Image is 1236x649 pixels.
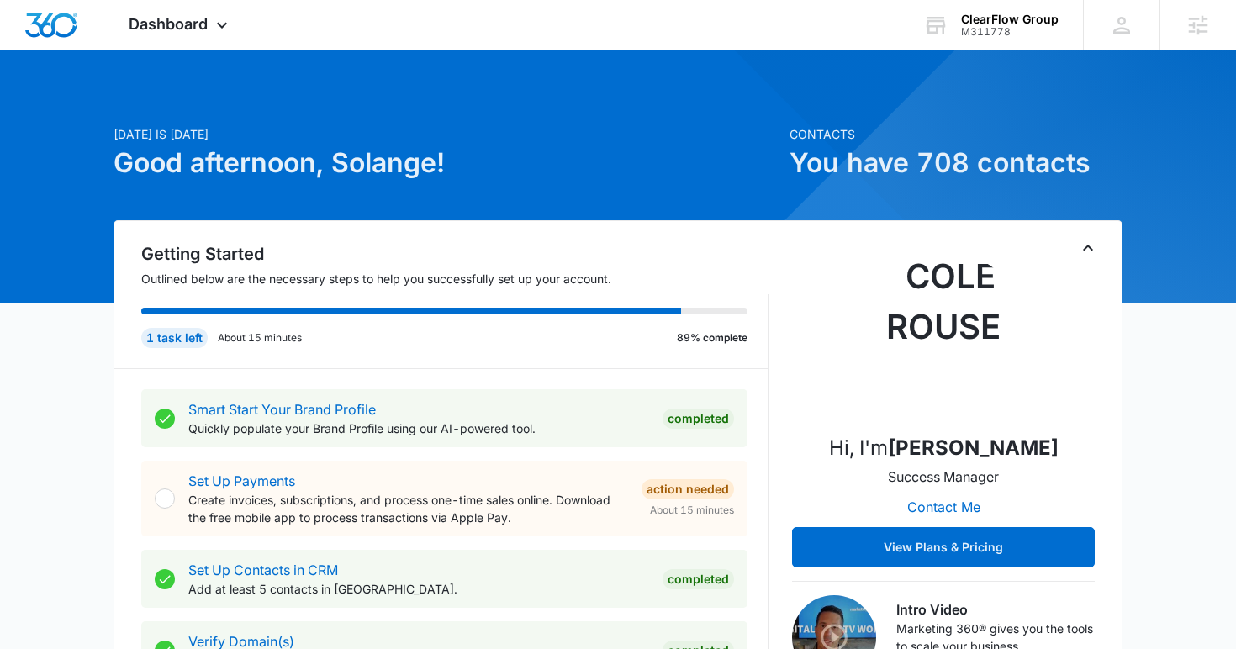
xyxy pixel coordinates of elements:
p: 89% complete [677,330,747,346]
p: Add at least 5 contacts in [GEOGRAPHIC_DATA]. [188,580,649,598]
div: account name [961,13,1059,26]
div: account id [961,26,1059,38]
p: Outlined below are the necessary steps to help you successfully set up your account. [141,270,769,288]
strong: [PERSON_NAME] [888,435,1059,460]
h3: Intro Video [896,599,1095,620]
h2: Getting Started [141,241,769,266]
p: Success Manager [888,467,999,487]
div: Action Needed [642,479,734,499]
p: [DATE] is [DATE] [114,125,779,143]
p: Hi, I'm [829,433,1059,463]
a: Smart Start Your Brand Profile [188,401,376,418]
button: View Plans & Pricing [792,527,1095,567]
p: Contacts [790,125,1122,143]
div: 1 task left [141,328,208,348]
span: Dashboard [129,15,208,33]
span: About 15 minutes [650,503,734,518]
button: Contact Me [890,487,997,527]
p: Quickly populate your Brand Profile using our AI-powered tool. [188,419,649,437]
h1: You have 708 contacts [790,143,1122,183]
button: Toggle Collapse [1078,238,1098,258]
img: Cole Rouse [859,251,1027,419]
a: Set Up Payments [188,472,295,489]
p: About 15 minutes [218,330,302,346]
div: Completed [663,409,734,429]
h1: Good afternoon, Solange! [114,143,779,183]
p: Create invoices, subscriptions, and process one-time sales online. Download the free mobile app t... [188,491,628,526]
a: Set Up Contacts in CRM [188,562,338,578]
div: Completed [663,569,734,589]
